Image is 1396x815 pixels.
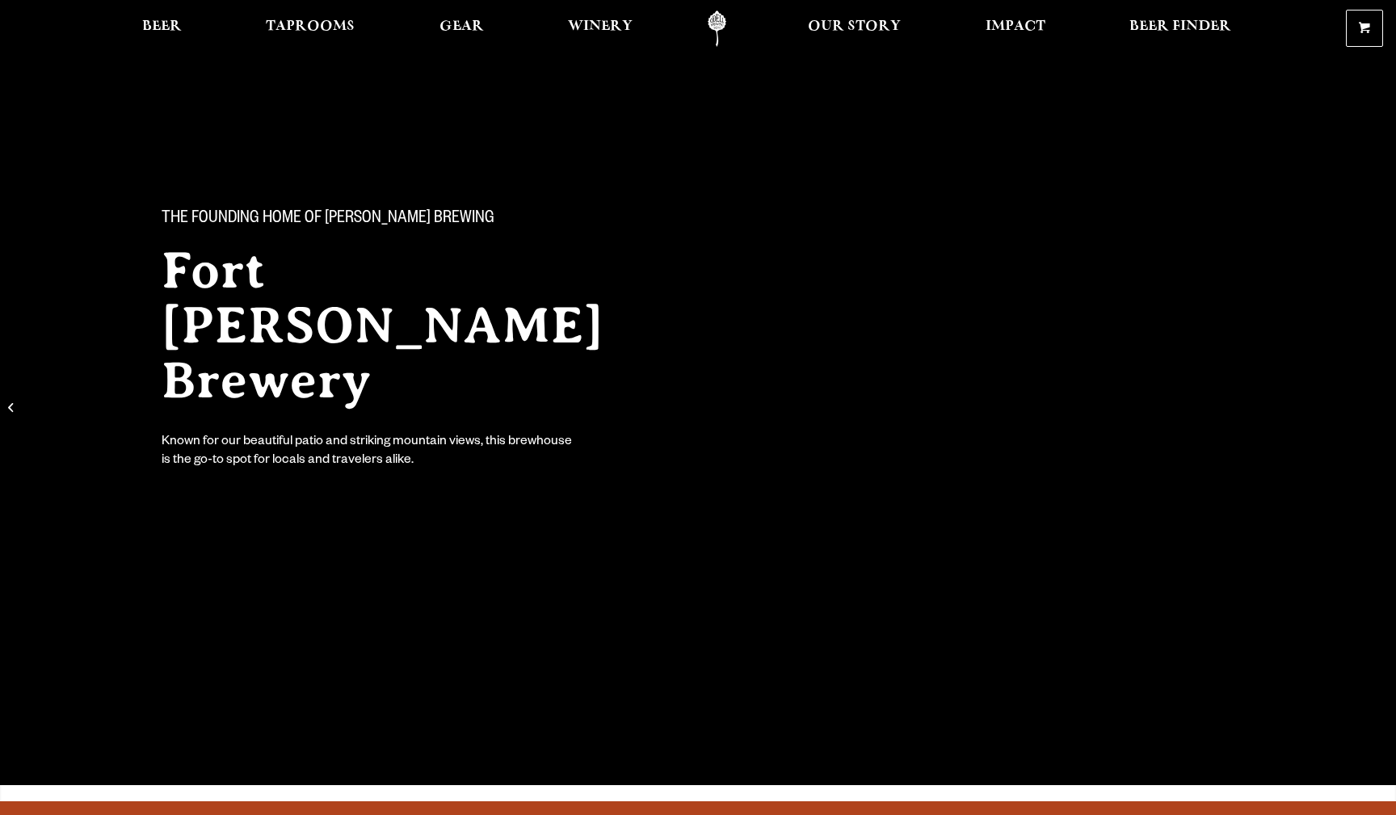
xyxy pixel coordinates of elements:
a: Gear [429,11,494,47]
span: Winery [568,20,633,33]
span: Beer Finder [1129,20,1231,33]
a: Our Story [797,11,911,47]
span: Gear [439,20,484,33]
span: The Founding Home of [PERSON_NAME] Brewing [162,209,494,230]
span: Impact [986,20,1045,33]
span: Beer [142,20,182,33]
a: Winery [557,11,643,47]
div: Known for our beautiful patio and striking mountain views, this brewhouse is the go-to spot for l... [162,434,575,471]
a: Beer [132,11,192,47]
a: Odell Home [687,11,747,47]
a: Beer Finder [1119,11,1242,47]
span: Our Story [808,20,901,33]
a: Taprooms [255,11,365,47]
h2: Fort [PERSON_NAME] Brewery [162,243,666,408]
span: Taprooms [266,20,355,33]
a: Impact [975,11,1056,47]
